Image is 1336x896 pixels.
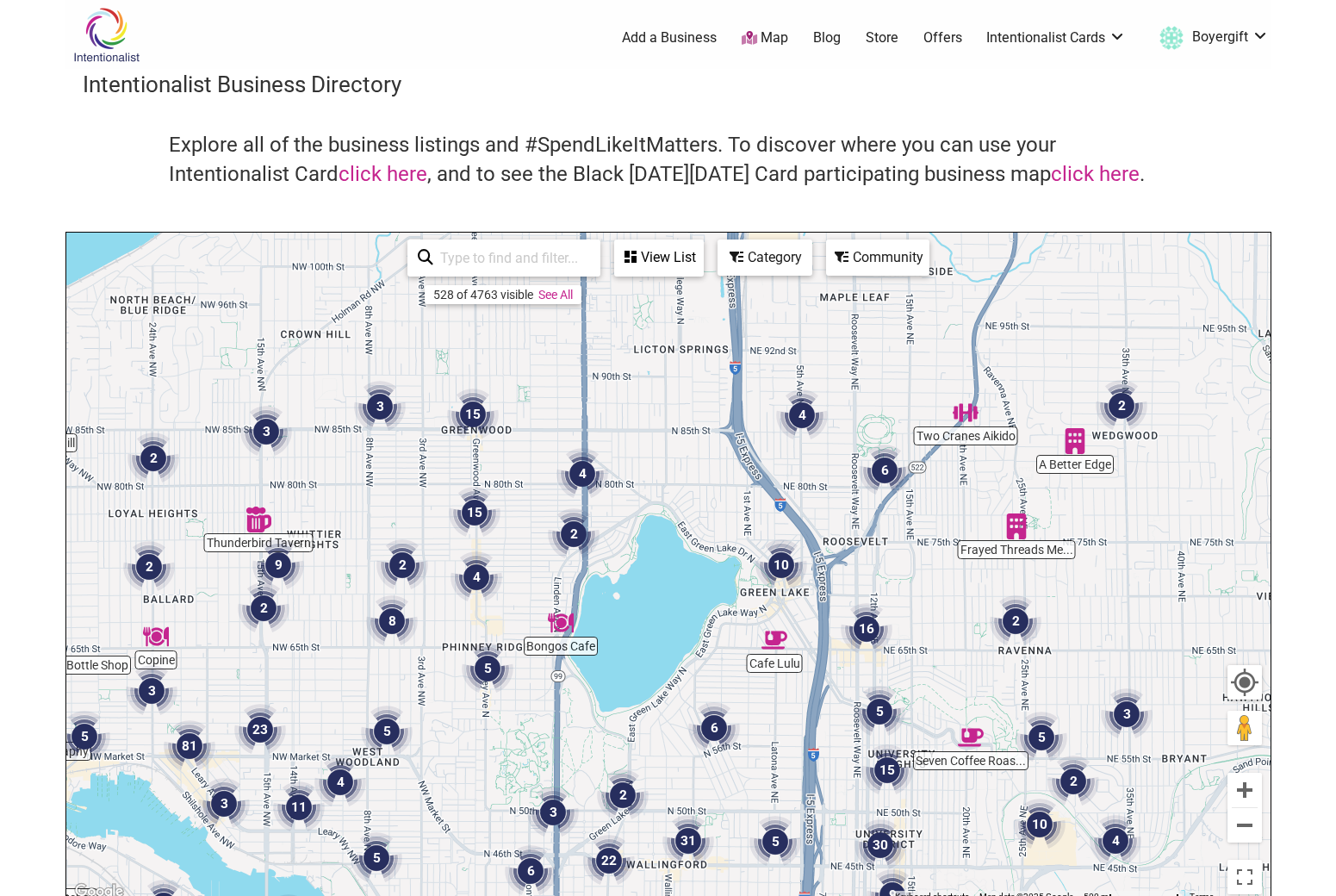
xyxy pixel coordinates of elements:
[622,28,717,47] a: Add a Business
[776,389,828,441] div: 4
[169,131,1168,189] h4: Explore all of the business listings and #SpendLikeItMatters. To discover where you can use your ...
[556,448,608,500] div: 4
[126,665,177,717] div: 3
[127,432,179,484] div: 2
[662,815,714,867] div: 31
[813,28,841,47] a: Blog
[616,241,702,274] div: View List
[614,240,704,277] div: See a list of the visible businesses
[1096,380,1147,432] div: 2
[123,541,175,593] div: 2
[1227,773,1262,807] button: Zoom in
[826,240,929,276] div: Filter by Community
[990,595,1041,647] div: 2
[688,702,740,754] div: 6
[354,381,406,432] div: 3
[433,241,590,275] input: Type to find and filter...
[351,832,402,884] div: 5
[953,400,979,426] div: Two Cranes Aikido
[339,162,427,186] a: click here
[314,756,366,808] div: 4
[583,835,635,887] div: 22
[462,643,513,694] div: 5
[1226,859,1263,896] button: Toggle fullscreen view
[718,240,812,276] div: Filter by category
[1062,428,1088,454] div: A Better Edge
[1047,756,1099,807] div: 2
[866,28,898,47] a: Store
[1004,513,1029,539] div: Frayed Threads Mending
[1014,799,1066,850] div: 10
[252,539,304,591] div: 9
[143,624,169,650] div: Copine
[361,706,413,757] div: 5
[854,686,905,737] div: 5
[376,539,428,591] div: 2
[859,445,910,496] div: 6
[854,819,906,871] div: 30
[1016,712,1067,763] div: 5
[447,389,499,440] div: 15
[986,28,1126,47] a: Intentionalist Cards
[527,787,579,838] div: 3
[1090,815,1141,867] div: 4
[923,28,962,47] a: Offers
[755,539,807,591] div: 10
[407,240,600,277] div: Type to search and filter
[65,7,147,63] img: Intentionalist
[742,28,788,48] a: Map
[548,610,574,636] div: Bongos Cafe
[234,704,286,756] div: 23
[1227,665,1262,700] button: Your Location
[245,507,271,532] div: Thunderbird Tavern
[273,781,325,833] div: 11
[164,720,215,772] div: 81
[449,487,500,538] div: 15
[861,744,913,796] div: 15
[719,241,811,274] div: Category
[433,288,533,302] div: 528 of 4763 visible
[238,582,289,634] div: 2
[366,595,418,647] div: 8
[83,69,1254,100] h3: Intentionalist Business Directory
[1151,22,1269,53] a: Boyergift
[841,603,892,655] div: 16
[749,816,801,868] div: 5
[1101,688,1153,740] div: 3
[59,711,110,762] div: 5
[761,627,787,653] div: Cafe Lulu
[1227,711,1262,745] button: Drag Pegman onto the map to open Street View
[538,288,573,302] a: See All
[451,551,502,603] div: 4
[1227,808,1262,843] button: Zoom out
[828,241,928,274] div: Community
[597,769,649,821] div: 2
[240,406,292,457] div: 3
[198,778,250,830] div: 3
[958,725,984,750] div: Seven Coffee Roasters Market & Cafe
[1051,162,1140,186] a: click here
[548,508,600,560] div: 2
